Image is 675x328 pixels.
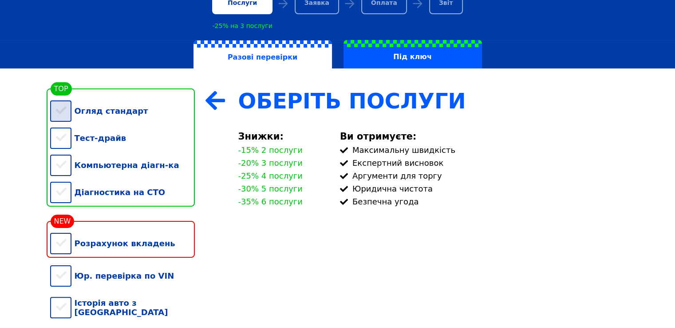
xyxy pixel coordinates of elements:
[340,158,625,168] div: Експертний висновок
[50,289,195,326] div: Історія авто з [GEOGRAPHIC_DATA]
[50,97,195,124] div: Огляд стандарт
[238,171,303,180] div: -25% 4 послуги
[340,171,625,180] div: Аргументи для торгу
[238,145,303,155] div: -15% 2 послуги
[238,158,303,168] div: -20% 3 послуги
[340,197,625,206] div: Безпечна угода
[238,88,625,113] div: Оберіть Послуги
[340,131,625,142] div: Ви отримуєте:
[238,197,303,206] div: -35% 6 послуги
[50,152,195,179] div: Компьютерна діагн-ка
[50,262,195,289] div: Юр. перевірка по VIN
[193,40,332,69] label: Разові перевірки
[340,145,625,155] div: Максимальну швидкість
[238,131,329,142] div: Знижки:
[340,184,625,193] div: Юридична чистота
[50,230,195,257] div: Розрахунок вкладень
[212,22,272,29] div: -25% на 3 послуги
[50,124,195,152] div: Тест-драйв
[238,184,303,193] div: -30% 5 послуги
[50,179,195,206] div: Діагностика на СТО
[343,40,482,68] label: Під ключ
[338,40,488,68] a: Під ключ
